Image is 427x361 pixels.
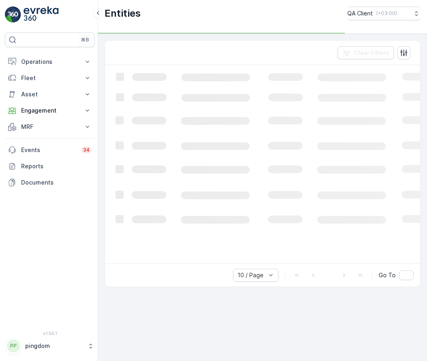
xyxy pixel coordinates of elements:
[25,342,83,350] p: pingdom
[5,102,95,119] button: Engagement
[24,7,59,23] img: logo_light-DOdMpM7g.png
[347,7,420,20] button: QA Client(+03:00)
[5,331,95,336] span: v 1.50.1
[81,37,89,43] p: ⌘B
[7,339,20,352] div: PP
[354,49,389,57] p: Clear Filters
[105,7,141,20] p: Entities
[347,9,373,17] p: QA Client
[21,90,78,98] p: Asset
[21,178,91,187] p: Documents
[5,337,95,354] button: PPpingdom
[5,142,95,158] a: Events34
[5,158,95,174] a: Reports
[83,147,90,153] p: 34
[5,174,95,191] a: Documents
[5,70,95,86] button: Fleet
[5,7,21,23] img: logo
[5,86,95,102] button: Asset
[21,146,76,154] p: Events
[376,10,397,17] p: ( +03:00 )
[338,46,394,59] button: Clear Filters
[21,58,78,66] p: Operations
[5,119,95,135] button: MRF
[21,123,78,131] p: MRF
[21,107,78,115] p: Engagement
[21,162,91,170] p: Reports
[5,54,95,70] button: Operations
[21,74,78,82] p: Fleet
[379,271,396,279] span: Go To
